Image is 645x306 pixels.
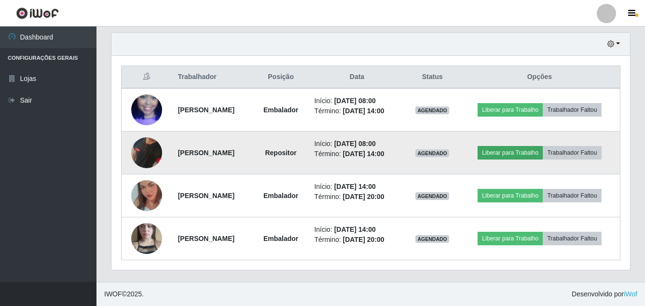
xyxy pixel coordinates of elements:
button: Trabalhador Faltou [543,232,601,245]
th: Data [308,66,405,89]
strong: [PERSON_NAME] [178,106,234,114]
img: 1747227307483.jpeg [131,211,162,266]
span: © 2025 . [104,289,144,299]
button: Liberar para Trabalho [478,189,543,202]
li: Término: [314,235,399,245]
li: Término: [314,149,399,159]
th: Status [406,66,459,89]
time: [DATE] 14:00 [334,226,376,233]
strong: [PERSON_NAME] [178,235,234,242]
th: Posição [253,66,309,89]
span: AGENDADO [415,192,449,200]
strong: Embalador [263,192,298,200]
strong: [PERSON_NAME] [178,192,234,200]
li: Início: [314,139,399,149]
span: AGENDADO [415,235,449,243]
button: Liberar para Trabalho [478,146,543,160]
li: Início: [314,225,399,235]
strong: Embalador [263,106,298,114]
li: Início: [314,96,399,106]
img: 1750371001902.jpeg [131,121,162,185]
button: Trabalhador Faltou [543,189,601,202]
time: [DATE] 14:00 [334,183,376,190]
time: [DATE] 08:00 [334,140,376,147]
time: [DATE] 20:00 [343,236,384,243]
li: Término: [314,192,399,202]
img: 1699494731109.jpeg [131,168,162,223]
strong: [PERSON_NAME] [178,149,234,157]
time: [DATE] 14:00 [343,150,384,158]
time: [DATE] 14:00 [343,107,384,115]
th: Trabalhador [172,66,253,89]
li: Término: [314,106,399,116]
span: IWOF [104,290,122,298]
button: Liberar para Trabalho [478,232,543,245]
time: [DATE] 20:00 [343,193,384,200]
span: AGENDADO [415,149,449,157]
img: CoreUI Logo [16,7,59,19]
span: AGENDADO [415,106,449,114]
img: 1738382161261.jpeg [131,82,162,137]
strong: Embalador [263,235,298,242]
span: Desenvolvido por [572,289,637,299]
button: Trabalhador Faltou [543,146,601,160]
li: Início: [314,182,399,192]
th: Opções [459,66,620,89]
button: Trabalhador Faltou [543,103,601,117]
strong: Repositor [265,149,296,157]
a: iWof [624,290,637,298]
time: [DATE] 08:00 [334,97,376,105]
button: Liberar para Trabalho [478,103,543,117]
